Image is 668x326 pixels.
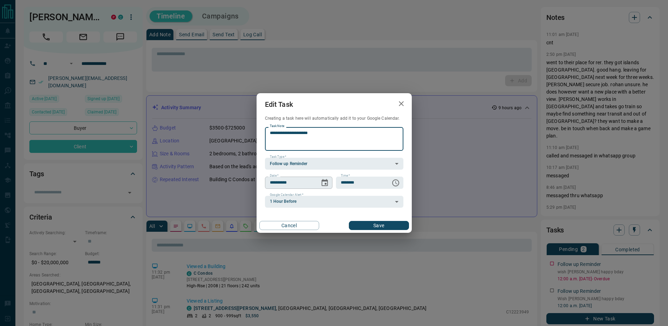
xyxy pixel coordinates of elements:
[270,193,303,197] label: Google Calendar Alert
[265,116,403,121] p: Creating a task here will automatically add it to your Google Calendar.
[389,176,403,190] button: Choose time, selected time is 12:00 AM
[265,158,403,170] div: Follow up Reminder
[259,221,319,230] button: Cancel
[318,176,332,190] button: Choose date, selected date is Aug 16, 2025
[270,155,286,159] label: Task Type
[270,124,284,128] label: Task Note
[341,173,350,178] label: Time
[270,173,279,178] label: Date
[265,196,403,208] div: 1 Hour Before
[257,93,301,116] h2: Edit Task
[349,221,409,230] button: Save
